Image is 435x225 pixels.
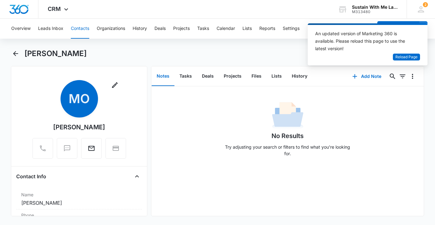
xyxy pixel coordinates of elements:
[242,19,252,39] button: Lists
[11,19,31,39] button: Overview
[173,19,190,39] button: Projects
[283,19,300,39] button: Settings
[81,148,102,153] a: Email
[174,67,197,86] button: Tasks
[219,67,247,86] button: Projects
[16,189,142,209] div: Name[PERSON_NAME]
[271,131,304,141] h1: No Results
[61,80,98,117] span: MO
[266,67,287,86] button: Lists
[48,6,61,12] span: CRM
[21,191,137,198] label: Name
[21,199,137,207] dd: [PERSON_NAME]
[152,67,174,86] button: Notes
[21,212,137,218] label: Phone
[352,10,398,14] div: account id
[71,19,89,39] button: Contacts
[423,2,428,7] span: 2
[398,71,408,81] button: Filters
[11,49,21,59] button: Back
[81,138,102,159] button: Email
[408,71,418,81] button: Overflow Menu
[53,122,105,132] div: [PERSON_NAME]
[24,49,87,58] h1: [PERSON_NAME]
[272,100,303,131] img: No Data
[38,19,63,39] button: Leads Inbox
[259,19,275,39] button: Reports
[154,19,166,39] button: Deals
[197,19,209,39] button: Tasks
[377,21,419,36] button: Add Contact
[352,5,398,10] div: account name
[287,67,312,86] button: History
[346,69,388,84] button: Add Note
[315,30,413,52] div: An updated version of Marketing 360 is available. Please reload this page to use the latest version!
[222,144,353,157] p: Try adjusting your search or filters to find what you’re looking for.
[247,67,266,86] button: Files
[423,2,428,7] div: notifications count
[132,171,142,181] button: Close
[388,71,398,81] button: Search...
[197,67,219,86] button: Deals
[16,173,46,180] h4: Contact Info
[133,19,147,39] button: History
[97,19,125,39] button: Organizations
[395,54,418,60] span: Reload Page
[393,54,420,61] button: Reload Page
[217,19,235,39] button: Calendar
